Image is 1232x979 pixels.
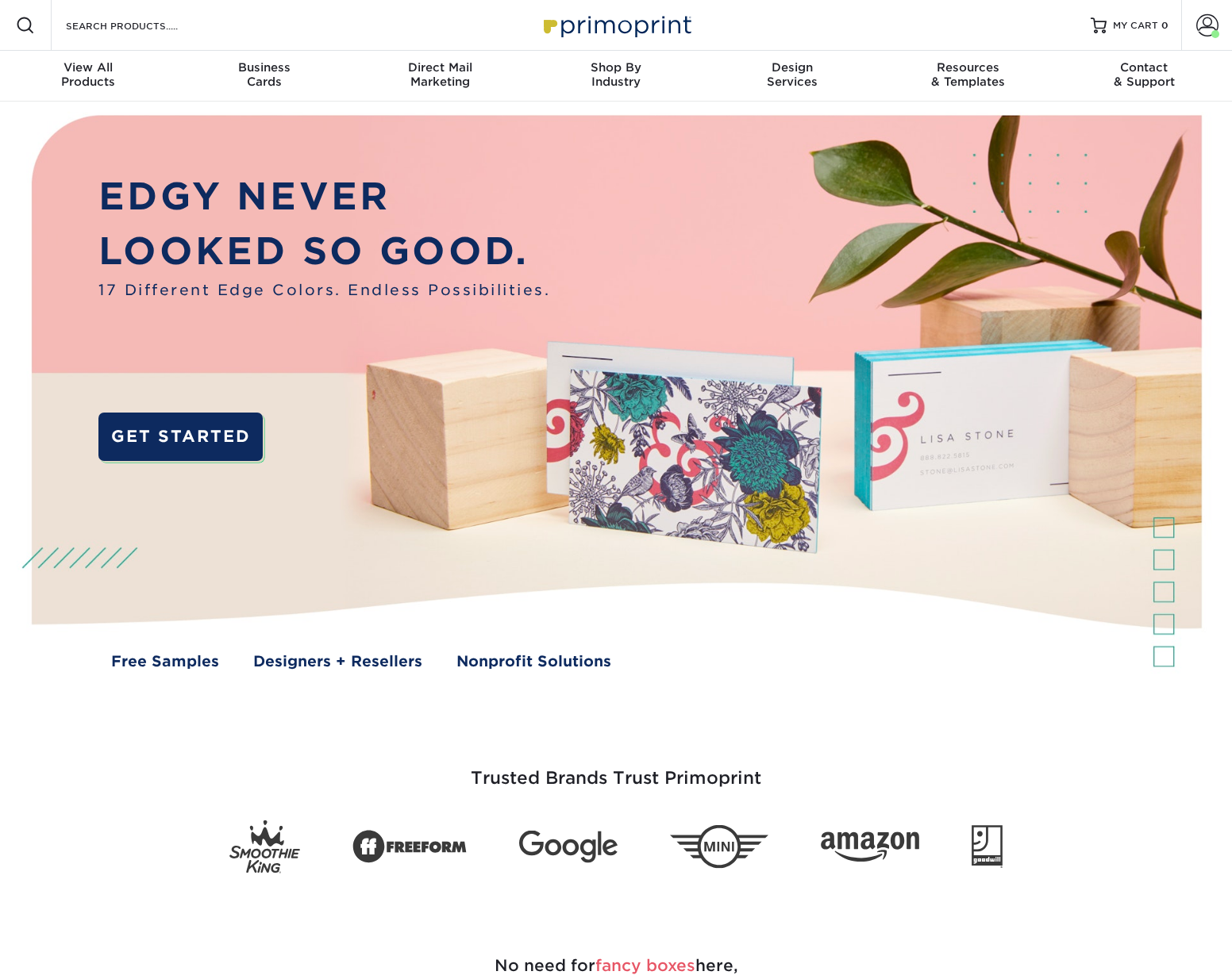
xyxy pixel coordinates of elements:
a: Nonprofit Solutions [456,651,611,673]
span: 0 [1161,20,1168,31]
div: & Support [1056,60,1232,89]
a: Designers + Resellers [253,651,422,673]
a: DesignServices [704,51,880,102]
img: Freeform [352,821,467,872]
img: Google [519,831,618,863]
input: SEARCH PRODUCTS..... [64,16,219,35]
span: Business [176,60,352,75]
span: MY CART [1113,19,1158,33]
span: Design [704,60,880,75]
div: Marketing [352,60,528,89]
a: Free Samples [111,651,219,673]
div: Industry [528,60,704,89]
img: Primoprint [537,8,695,42]
p: LOOKED SO GOOD. [98,224,550,279]
img: Mini [670,825,768,869]
img: Goodwill [972,825,1003,868]
span: Shop By [528,60,704,75]
a: Resources& Templates [880,51,1057,102]
span: fancy boxes [595,956,695,975]
div: Services [704,60,880,89]
img: Smoothie King [229,820,300,873]
a: Shop ByIndustry [528,51,704,102]
p: EDGY NEVER [98,169,550,225]
a: BusinessCards [176,51,352,102]
span: Contact [1056,60,1232,75]
img: Amazon [821,832,919,862]
span: Resources [880,60,1057,75]
div: Cards [176,60,352,89]
span: Direct Mail [352,60,528,75]
h3: Trusted Brands Trust Primoprint [152,730,1080,808]
span: 17 Different Edge Colors. Endless Possibilities. [98,279,550,301]
a: Contact& Support [1056,51,1232,102]
a: GET STARTED [98,413,263,461]
a: Direct MailMarketing [352,51,528,102]
div: & Templates [880,60,1057,89]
